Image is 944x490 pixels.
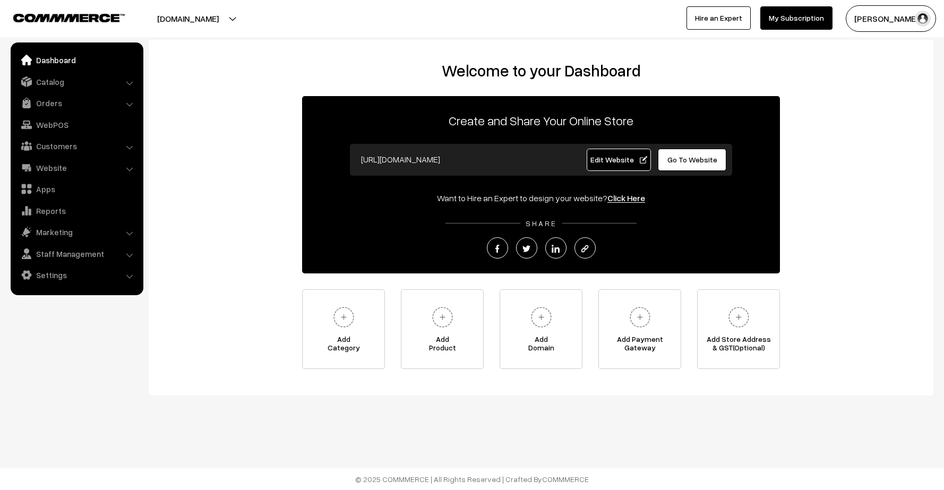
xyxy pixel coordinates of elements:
a: Catalog [13,72,140,91]
a: My Subscription [760,6,833,30]
span: Add Store Address & GST(Optional) [698,335,779,356]
a: Hire an Expert [686,6,751,30]
a: Marketing [13,222,140,242]
a: Settings [13,265,140,285]
a: Staff Management [13,244,140,263]
a: Reports [13,201,140,220]
img: user [915,11,931,27]
span: Edit Website [590,155,647,164]
a: WebPOS [13,115,140,134]
a: AddProduct [401,289,484,369]
a: Add Store Address& GST(Optional) [697,289,780,369]
a: Customers [13,136,140,156]
a: COMMMERCE [542,475,589,484]
h2: Welcome to your Dashboard [159,61,923,80]
a: COMMMERCE [13,11,106,23]
a: AddCategory [302,289,385,369]
button: [DOMAIN_NAME] [120,5,256,32]
a: Edit Website [587,149,651,171]
span: SHARE [520,219,562,228]
a: Orders [13,93,140,113]
button: [PERSON_NAME] [846,5,936,32]
p: Create and Share Your Online Store [302,111,780,130]
img: plus.svg [724,303,753,332]
a: Website [13,158,140,177]
img: plus.svg [527,303,556,332]
span: Add Category [303,335,384,356]
a: AddDomain [500,289,582,369]
a: Click Here [607,193,645,203]
a: Dashboard [13,50,140,70]
div: Want to Hire an Expert to design your website? [302,192,780,204]
a: Go To Website [658,149,726,171]
img: plus.svg [329,303,358,332]
span: Add Payment Gateway [599,335,681,356]
img: plus.svg [625,303,655,332]
img: plus.svg [428,303,457,332]
span: Go To Website [667,155,717,164]
img: COMMMERCE [13,14,125,22]
span: Add Product [401,335,483,356]
a: Apps [13,179,140,199]
span: Add Domain [500,335,582,356]
a: Add PaymentGateway [598,289,681,369]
